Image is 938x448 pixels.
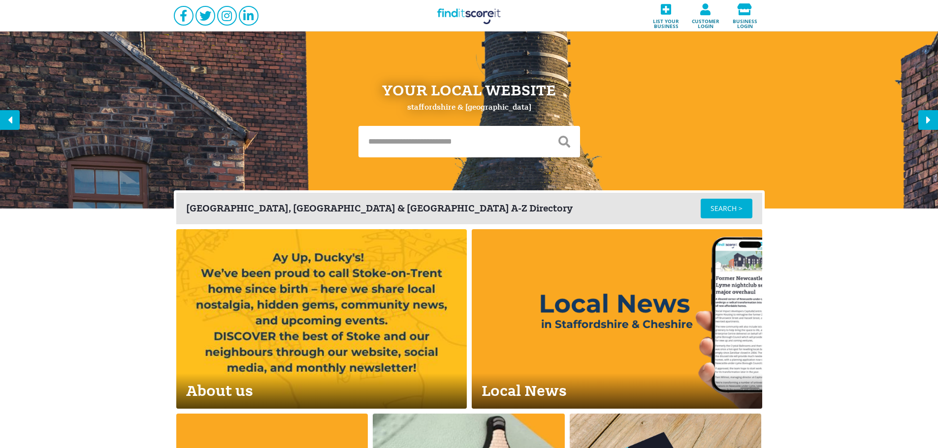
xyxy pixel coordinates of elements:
[728,15,762,29] span: Business login
[686,0,725,31] a: Customer login
[382,83,556,98] div: Your Local Website
[176,373,467,409] div: About us
[176,229,467,409] a: About us
[472,373,762,409] div: Local News
[701,199,752,218] a: SEARCH >
[725,0,765,31] a: Business login
[647,0,686,31] a: List your business
[407,103,531,111] div: Staffordshire & [GEOGRAPHIC_DATA]
[649,15,683,29] span: List your business
[186,204,701,213] div: [GEOGRAPHIC_DATA], [GEOGRAPHIC_DATA] & [GEOGRAPHIC_DATA] A-Z Directory
[472,229,762,409] a: Local News
[689,15,722,29] span: Customer login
